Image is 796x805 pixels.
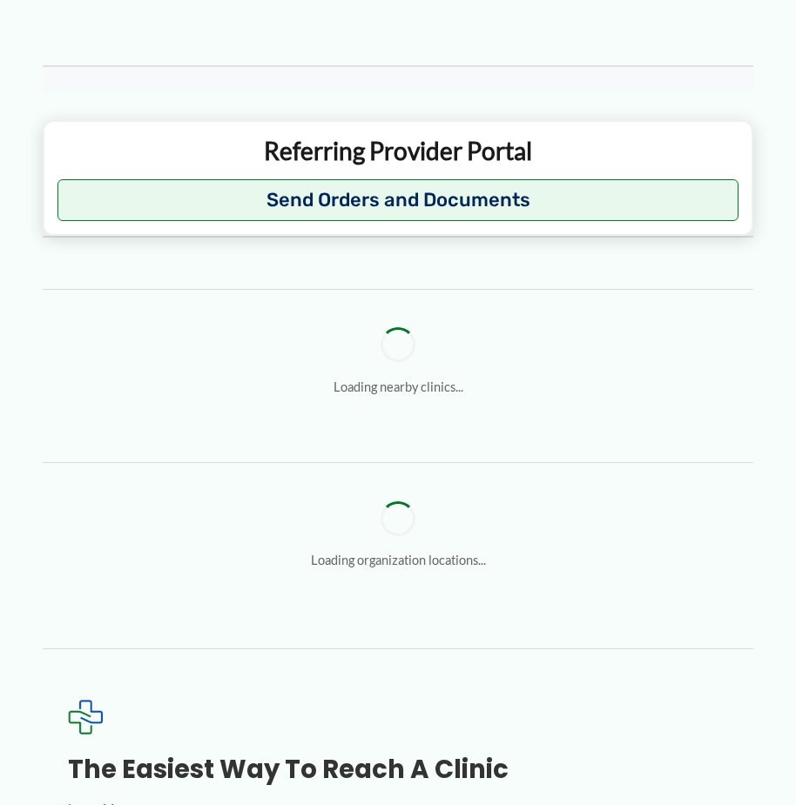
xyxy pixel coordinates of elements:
[334,375,463,399] p: Loading nearby clinics...
[68,700,103,735] img: Expected Healthcare Logo
[311,548,486,572] p: Loading organization locations...
[57,135,739,166] p: Referring Provider Portal
[68,754,727,784] h3: The Easiest Way to Reach a Clinic
[57,179,739,221] button: Send Orders and Documents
